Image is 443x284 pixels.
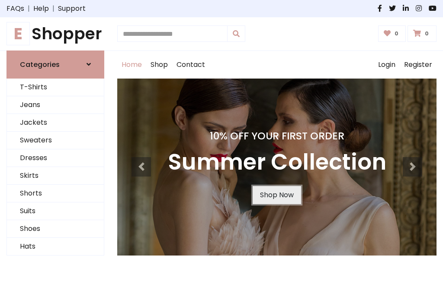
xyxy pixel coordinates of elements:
a: Sweaters [7,132,104,149]
a: Home [117,51,146,79]
a: Jackets [7,114,104,132]
a: FAQs [6,3,24,14]
a: Shop Now [253,186,301,204]
a: Register [400,51,437,79]
a: Shorts [7,185,104,202]
span: 0 [392,30,401,38]
h6: Categories [20,60,60,69]
a: Skirts [7,167,104,185]
a: Suits [7,202,104,220]
a: Hats [7,238,104,256]
a: Jeans [7,96,104,114]
a: 0 [378,25,406,42]
span: 0 [423,30,431,38]
a: Shoes [7,220,104,238]
a: Categories [6,50,104,79]
a: EShopper [6,24,104,44]
h3: Summer Collection [168,149,386,176]
a: Help [33,3,49,14]
a: Support [58,3,86,14]
h1: Shopper [6,24,104,44]
a: Shop [146,51,172,79]
span: | [49,3,58,14]
span: | [24,3,33,14]
a: Contact [172,51,209,79]
span: E [6,22,30,45]
h4: 10% Off Your First Order [168,130,386,142]
a: Dresses [7,149,104,167]
a: T-Shirts [7,79,104,96]
a: Login [374,51,400,79]
a: 0 [408,25,437,42]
